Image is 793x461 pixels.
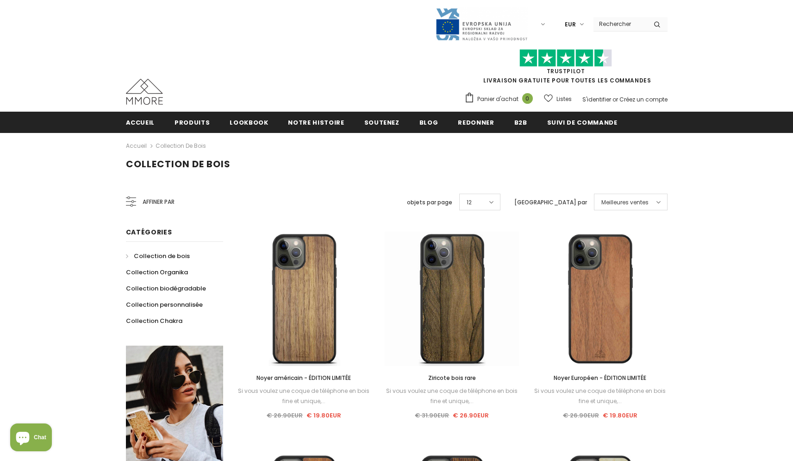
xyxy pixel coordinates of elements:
[514,112,527,133] a: B2B
[419,118,438,127] span: Blog
[230,112,268,133] a: Lookbook
[407,198,452,207] label: objets par page
[126,118,155,127] span: Accueil
[514,198,587,207] label: [GEOGRAPHIC_DATA] par
[126,297,203,313] a: Collection personnalisée
[126,316,182,325] span: Collection Chakra
[306,411,341,420] span: € 19.80EUR
[477,95,518,104] span: Panier d'achat
[126,112,155,133] a: Accueil
[533,386,667,406] div: Si vous voulez une coque de téléphone en bois fine et unique,...
[565,20,576,29] span: EUR
[601,198,649,207] span: Meilleures ventes
[582,95,611,103] a: S'identifier
[554,374,646,382] span: Noyer Européen - ÉDITION LIMITÉE
[603,411,637,420] span: € 19.80EUR
[453,411,489,420] span: € 26.90EUR
[435,7,528,41] img: Javni Razpis
[428,374,476,382] span: Ziricote bois rare
[288,112,344,133] a: Notre histoire
[385,386,519,406] div: Si vous voulez une coque de téléphone en bois fine et unique,...
[464,53,668,84] span: LIVRAISON GRATUITE POUR TOUTES LES COMMANDES
[143,197,175,207] span: Affiner par
[514,118,527,127] span: B2B
[230,118,268,127] span: Lookbook
[126,284,206,293] span: Collection biodégradable
[134,252,190,260] span: Collection de bois
[522,93,533,104] span: 0
[237,386,371,406] div: Si vous voulez une coque de téléphone en bois fine et unique,...
[7,423,55,454] inbox-online-store-chat: Shopify online store chat
[458,112,494,133] a: Redonner
[237,373,371,383] a: Noyer américain - ÉDITION LIMITÉE
[126,79,163,105] img: Cas MMORE
[126,264,188,280] a: Collection Organika
[126,300,203,309] span: Collection personnalisée
[458,118,494,127] span: Redonner
[126,313,182,329] a: Collection Chakra
[126,140,147,152] a: Accueil
[419,112,438,133] a: Blog
[267,411,303,420] span: € 26.90EUR
[547,112,618,133] a: Suivi de commande
[364,118,400,127] span: soutenez
[175,112,210,133] a: Produits
[435,20,528,28] a: Javni Razpis
[544,91,572,107] a: Listes
[126,227,172,237] span: Catégories
[415,411,449,420] span: € 31.90EUR
[288,118,344,127] span: Notre histoire
[619,95,668,103] a: Créez un compte
[467,198,472,207] span: 12
[612,95,618,103] span: or
[175,118,210,127] span: Produits
[126,280,206,297] a: Collection biodégradable
[464,92,537,106] a: Panier d'achat 0
[385,373,519,383] a: Ziricote bois rare
[126,248,190,264] a: Collection de bois
[533,373,667,383] a: Noyer Européen - ÉDITION LIMITÉE
[519,49,612,67] img: Faites confiance aux étoiles pilotes
[364,112,400,133] a: soutenez
[547,118,618,127] span: Suivi de commande
[547,67,585,75] a: TrustPilot
[563,411,599,420] span: € 26.90EUR
[156,142,206,150] a: Collection de bois
[126,158,231,171] span: Collection de bois
[556,95,572,104] span: Listes
[593,17,647,31] input: Search Site
[256,374,351,382] span: Noyer américain - ÉDITION LIMITÉE
[126,268,188,277] span: Collection Organika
